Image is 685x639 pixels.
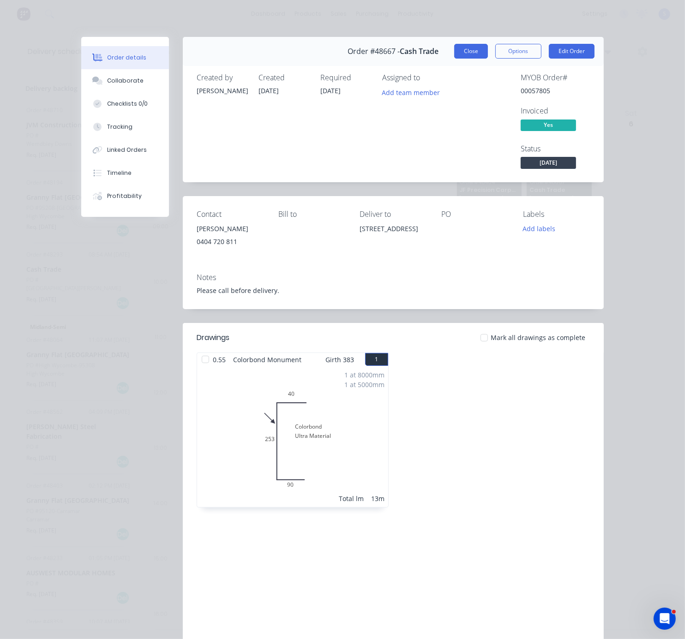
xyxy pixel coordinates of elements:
span: Girth 383 [325,353,354,366]
span: Order #48667 - [348,47,400,56]
div: MYOB Order # [521,73,590,82]
span: [DATE] [521,157,576,168]
div: Labels [523,210,590,219]
span: Yes [521,119,576,131]
div: Assigned to [382,73,475,82]
div: Please call before delivery. [197,286,590,295]
button: Tracking [81,115,169,138]
div: [STREET_ADDRESS] [360,222,427,252]
span: [DATE] [320,86,341,95]
div: 0404 720 811 [197,235,264,248]
button: Profitability [81,185,169,208]
div: Bill to [278,210,345,219]
button: Add team member [377,86,445,98]
button: Timeline [81,161,169,185]
div: 1 at 8000mm [344,370,385,380]
span: Cash Trade [400,47,439,56]
div: Timeline [107,169,132,177]
div: Contact [197,210,264,219]
button: Edit Order [549,44,595,59]
button: Order details [81,46,169,69]
div: Checklists 0/0 [107,100,148,108]
div: Created by [197,73,247,82]
div: [PERSON_NAME]0404 720 811 [197,222,264,252]
button: Add team member [382,86,445,98]
div: Invoiced [521,107,590,115]
div: Created [258,73,309,82]
div: Status [521,144,590,153]
div: 13m [371,494,385,503]
div: Notes [197,273,590,282]
div: Collaborate [107,77,144,85]
div: ColorbondUltra Material90253401 at 8000mm1 at 5000mmTotal lm13m [197,366,388,507]
button: Add labels [518,222,560,235]
div: Required [320,73,371,82]
span: Colorbond Monument [229,353,305,366]
span: [DATE] [258,86,279,95]
div: 1 at 5000mm [344,380,385,389]
div: Order details [107,54,146,62]
span: 0.55 [209,353,229,366]
iframe: Intercom live chat [654,608,676,630]
div: Profitability [107,192,142,200]
div: Linked Orders [107,146,147,154]
div: Deliver to [360,210,427,219]
span: Mark all drawings as complete [491,333,585,342]
button: Close [454,44,488,59]
div: [PERSON_NAME] [197,222,264,235]
div: 00057805 [521,86,590,96]
div: PO [441,210,508,219]
button: Linked Orders [81,138,169,161]
button: Options [495,44,541,59]
div: Tracking [107,123,132,131]
button: Collaborate [81,69,169,92]
div: [PERSON_NAME] [197,86,247,96]
button: Checklists 0/0 [81,92,169,115]
div: Drawings [197,332,229,343]
div: Total lm [339,494,364,503]
div: [STREET_ADDRESS] [360,222,427,235]
button: [DATE] [521,157,576,171]
button: 1 [365,353,388,366]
